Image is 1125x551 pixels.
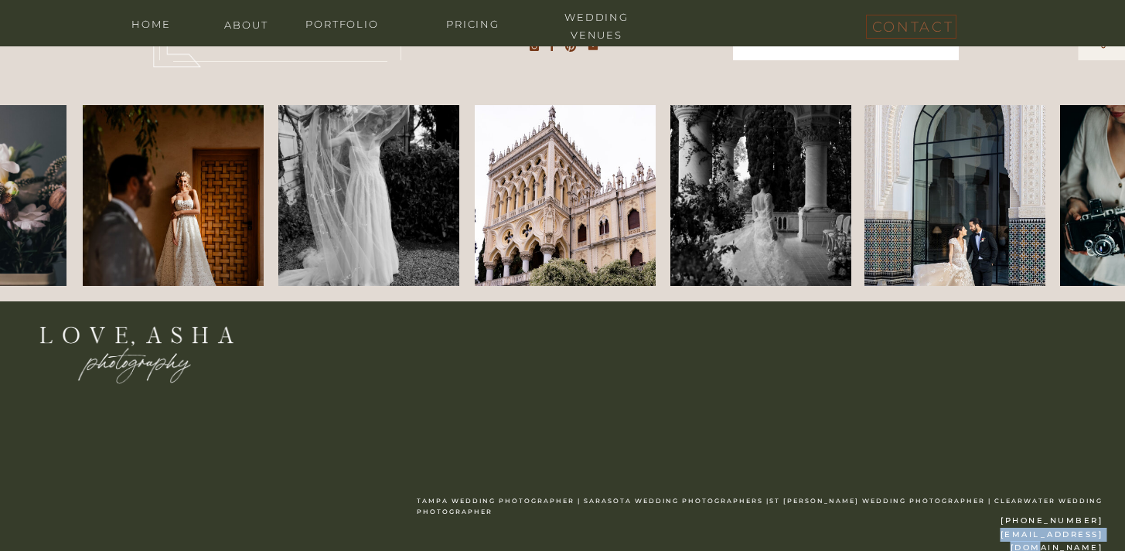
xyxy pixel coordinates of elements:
[216,16,278,31] a: about
[296,15,389,30] a: portfolio
[551,9,643,23] a: wedding venues
[872,15,949,32] a: contact
[427,15,520,30] a: Pricing
[121,15,182,30] a: home
[965,514,1103,541] h3: [PHONE_NUMBER] [EMAIL_ADDRESS][DOMAIN_NAME]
